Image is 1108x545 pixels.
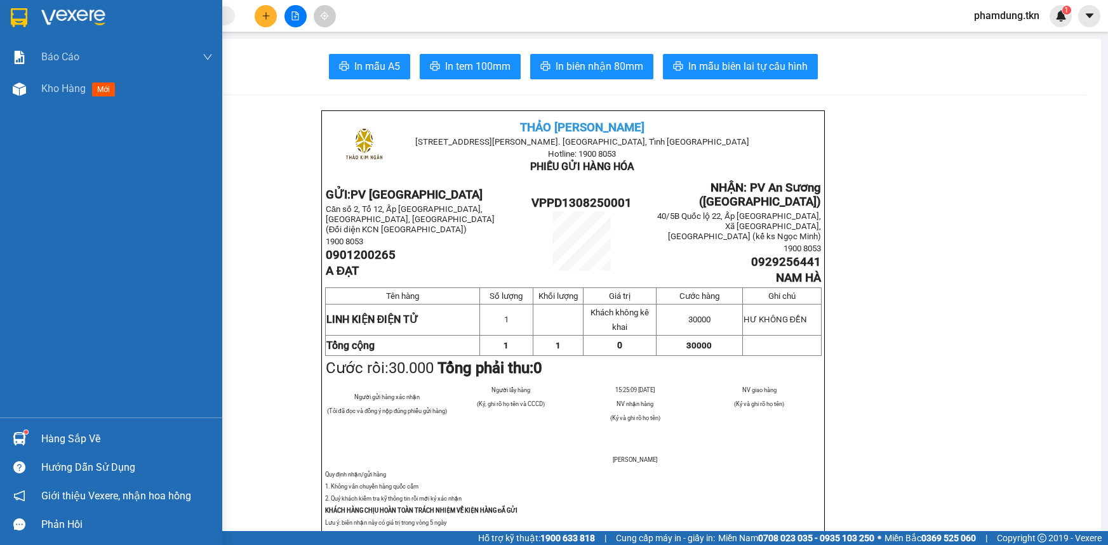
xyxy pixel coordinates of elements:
span: ⚪️ [878,535,881,541]
span: (Ký và ghi rõ họ tên) [734,400,784,407]
span: printer [339,61,349,73]
button: plus [255,5,277,27]
span: 40/5B Quốc lộ 22, Ấp [GEOGRAPHIC_DATA], Xã [GEOGRAPHIC_DATA], [GEOGRAPHIC_DATA] (kế ks Ngọc Minh) [657,211,821,241]
span: caret-down [1084,10,1095,22]
span: Giới thiệu Vexere, nhận hoa hồng [41,488,191,504]
span: [STREET_ADDRESS][PERSON_NAME]. [GEOGRAPHIC_DATA], Tỉnh [GEOGRAPHIC_DATA] [415,137,749,147]
span: NHẬN: PV An Sương ([GEOGRAPHIC_DATA]) [699,181,821,209]
span: down [203,52,213,62]
span: A ĐẠT [326,264,359,278]
span: 0901200265 [326,248,396,262]
sup: 1 [1062,6,1071,15]
span: In mẫu biên lai tự cấu hình [688,58,808,74]
img: warehouse-icon [13,432,26,445]
span: question-circle [13,461,25,473]
button: printerIn tem 100mm [420,54,521,79]
span: VPPD1308250001 [531,196,632,210]
span: Căn số 2, Tổ 12, Ấp [GEOGRAPHIC_DATA], [GEOGRAPHIC_DATA], [GEOGRAPHIC_DATA] (Đối diện KCN [GEOG... [326,204,495,234]
span: In tem 100mm [445,58,511,74]
span: (Ký, ghi rõ họ tên và CCCD) [477,400,545,407]
div: Phản hồi [41,515,213,534]
img: warehouse-icon [13,82,26,96]
strong: 1900 633 818 [540,533,595,543]
span: message [13,518,25,530]
strong: GỬI: [326,188,483,202]
span: plus [262,11,270,20]
span: 0 [533,359,542,377]
strong: KHÁCH HÀNG CHỊU HOÀN TOÀN TRÁCH NHIỆM VỀ KIỆN HÀNG ĐÃ GỬI [325,507,518,514]
span: file-add [291,11,300,20]
span: Người gửi hàng xác nhận [354,393,420,400]
div: Hàng sắp về [41,430,213,449]
span: LINH KIỆN ĐIỆN TỬ [326,313,419,325]
span: 1900 8053 [326,237,363,246]
span: | [985,531,987,545]
strong: Tổng cộng [326,339,375,351]
span: Lưu ý: biên nhận này có giá trị trong vòng 5 ngày [325,519,446,526]
span: Kho hàng [41,82,86,95]
span: 15:25:09 [DATE] [615,386,655,393]
span: 1. Không vân chuyển hàng quốc cấm [325,483,418,490]
span: NV nhận hàng [617,400,653,407]
button: printerIn mẫu biên lai tự cấu hình [663,54,818,79]
span: Số lượng [490,291,523,301]
img: logo [333,115,396,178]
span: 1900 8053 [784,244,821,253]
button: caret-down [1078,5,1100,27]
span: Báo cáo [41,49,79,65]
span: Miền Bắc [884,531,976,545]
span: 2. Quý khách kiểm tra kỹ thông tin rồi mới ký xác nhận [325,495,462,502]
span: HƯ KHÔNG ĐỀN [744,315,808,324]
span: 30000 [686,341,712,350]
button: aim [314,5,336,27]
span: Hotline: 1900 8053 [548,149,616,159]
img: icon-new-feature [1055,10,1067,22]
span: Ghi chú [768,291,796,301]
span: Cung cấp máy in - giấy in: [616,531,715,545]
span: [PERSON_NAME] [613,456,657,463]
span: (Tôi đã đọc và đồng ý nộp đúng phiếu gửi hàng) [327,407,448,414]
span: Cước rồi: [326,359,542,377]
span: Tên hàng [386,291,419,301]
span: printer [430,61,440,73]
span: aim [320,11,329,20]
button: printerIn biên nhận 80mm [530,54,653,79]
span: phamdung.tkn [964,8,1050,23]
strong: Tổng phải thu: [437,359,542,377]
img: logo-vxr [11,8,27,27]
span: Miền Nam [718,531,874,545]
span: NV giao hàng [742,386,777,393]
img: solution-icon [13,51,26,64]
span: PHIẾU GỬI HÀNG HÓA [530,161,634,173]
span: Cước hàng [679,291,719,301]
span: Quy định nhận/gửi hàng [325,471,386,478]
sup: 1 [24,430,28,434]
span: 0929256441 [751,255,821,269]
span: 0 [617,340,622,350]
span: PV [GEOGRAPHIC_DATA] [350,188,483,202]
span: Giá trị [609,291,631,301]
span: THẢO [PERSON_NAME] [520,121,644,135]
span: printer [673,61,683,73]
div: Hướng dẫn sử dụng [41,458,213,477]
button: file-add [284,5,307,27]
span: 1 [504,341,509,350]
span: 1 [504,315,509,324]
span: 30000 [688,315,711,324]
span: Người lấy hàng [491,386,530,393]
span: 30.000 [389,359,434,377]
button: printerIn mẫu A5 [329,54,410,79]
span: 1 [1064,6,1069,15]
span: Hỗ trợ kỹ thuật: [478,531,595,545]
span: 1 [556,341,561,350]
span: copyright [1038,534,1046,542]
span: notification [13,490,25,502]
span: NAM HÀ [776,271,821,285]
span: | [604,531,606,545]
span: In mẫu A5 [354,58,400,74]
strong: 0708 023 035 - 0935 103 250 [758,533,874,543]
span: printer [540,61,551,73]
strong: 0369 525 060 [921,533,976,543]
span: Khối lượng [538,291,578,301]
span: mới [92,82,115,96]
